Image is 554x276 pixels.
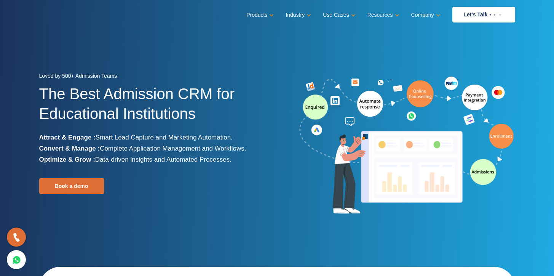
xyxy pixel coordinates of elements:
a: Industry [286,10,310,21]
b: Optimize & Grow : [39,156,95,163]
a: Use Cases [323,10,354,21]
a: Let’s Talk [452,7,515,22]
b: Convert & Manage : [39,145,100,152]
a: Resources [367,10,398,21]
span: Complete Application Management and Workflows. [100,145,246,152]
img: admission-software-home-page-header [298,75,515,217]
a: Book a demo [39,178,104,194]
a: Products [246,10,272,21]
div: Loved by 500+ Admission Teams [39,71,271,84]
b: Attract & Engage : [39,134,96,141]
a: Company [411,10,439,21]
h1: The Best Admission CRM for Educational Institutions [39,84,271,132]
span: Smart Lead Capture and Marketing Automation. [96,134,233,141]
span: Data-driven insights and Automated Processes. [95,156,231,163]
